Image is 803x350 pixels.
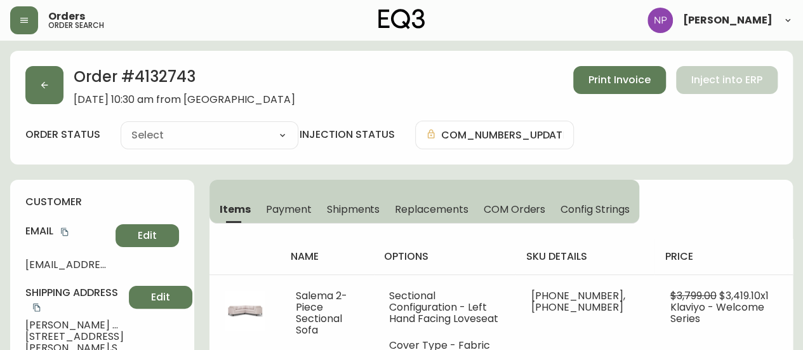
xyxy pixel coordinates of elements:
h4: options [384,250,505,264]
span: Klaviyo - Welcome Series [670,300,764,326]
button: copy [30,301,43,314]
span: Config Strings [561,203,629,216]
span: Edit [138,229,157,243]
button: copy [58,225,71,238]
li: Sectional Configuration - Left Hand Facing Loveseat [389,290,500,325]
span: $3,799.00 [670,288,716,303]
span: COM Orders [484,203,546,216]
h4: customer [25,195,179,209]
span: Edit [151,290,170,304]
span: Items [220,203,251,216]
span: Salema 2-Piece Sectional Sofa [296,288,347,337]
span: Orders [48,11,85,22]
span: Print Invoice [588,73,651,87]
span: [EMAIL_ADDRESS][PERSON_NAME][DOMAIN_NAME] [25,259,110,271]
span: Shipments [327,203,380,216]
button: Print Invoice [573,66,666,94]
img: ee5a6d7c-1cf6-4811-ac06-f9f09fba82c5Optional[Salema-2-Piece-Sectional-LHF-Loveseat.jpg].jpg [225,290,265,331]
span: Payment [266,203,312,216]
h4: name [291,250,364,264]
img: logo [378,9,425,29]
span: Replacements [395,203,468,216]
button: Edit [116,224,179,247]
label: order status [25,128,100,142]
span: [PHONE_NUMBER], [PHONE_NUMBER] [531,288,625,314]
h4: Shipping Address [25,286,124,314]
span: $3,419.10 x 1 [719,288,768,303]
img: 50f1e64a3f95c89b5c5247455825f96f [647,8,673,33]
span: [STREET_ADDRESS] [25,331,124,342]
span: [DATE] 10:30 am from [GEOGRAPHIC_DATA] [74,94,295,105]
h4: Email [25,224,110,238]
h4: injection status [300,128,395,142]
span: [PERSON_NAME] Hudy [25,320,124,331]
h4: sku details [526,250,644,264]
h5: order search [48,22,104,29]
h4: price [665,250,778,264]
span: [PERSON_NAME] [683,15,773,25]
h2: Order # 4132743 [74,66,295,94]
button: Edit [129,286,192,309]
